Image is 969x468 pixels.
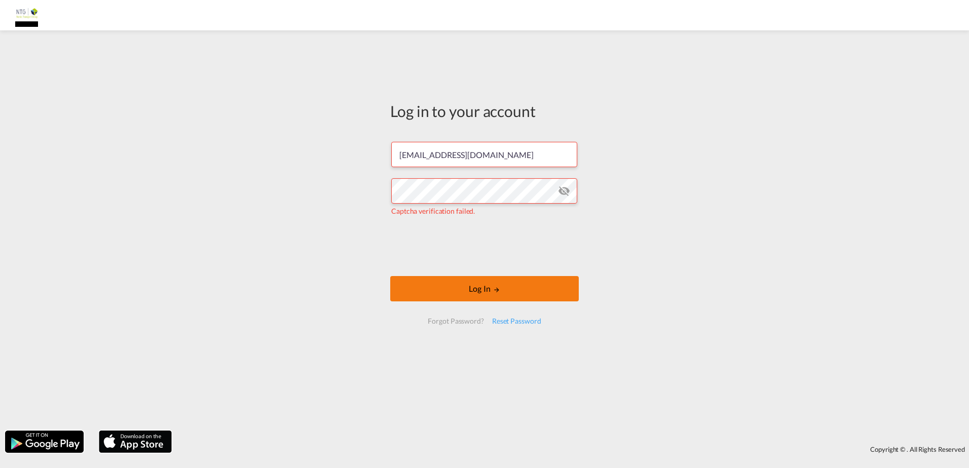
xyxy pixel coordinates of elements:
[488,312,545,330] div: Reset Password
[558,185,570,197] md-icon: icon-eye-off
[390,276,579,301] button: LOGIN
[98,430,173,454] img: apple.png
[4,430,85,454] img: google.png
[391,142,577,167] input: Enter email/phone number
[407,226,562,266] iframe: reCAPTCHA
[15,4,38,27] img: b7b96920c17411eca9de8ddf9a75f21b.JPG
[177,441,969,458] div: Copyright © . All Rights Reserved
[390,100,579,122] div: Log in to your account
[424,312,488,330] div: Forgot Password?
[391,207,475,215] span: Captcha verification failed.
